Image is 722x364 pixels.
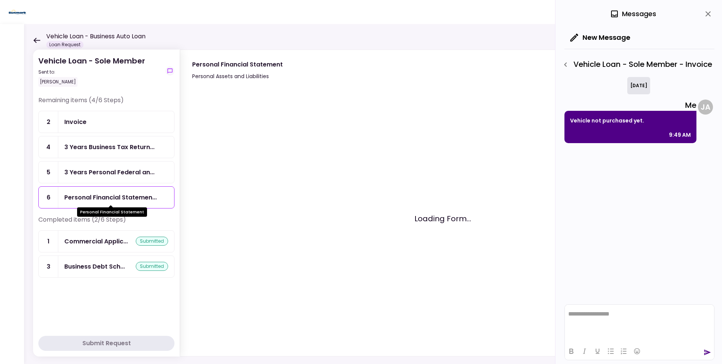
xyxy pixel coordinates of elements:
[192,93,693,344] div: Loading Form...
[38,230,174,252] a: 1Commercial Applicationsubmitted
[565,305,714,342] iframe: Rich Text Area
[38,161,174,183] a: 53 Years Personal Federal and State Tax Returns
[38,96,174,111] div: Remaining items (4/6 Steps)
[610,8,656,20] div: Messages
[38,136,174,158] a: 43 Years Business Tax Returns
[565,346,578,356] button: Bold
[39,136,58,158] div: 4
[38,77,77,87] div: [PERSON_NAME]
[64,262,125,271] div: Business Debt Schedule
[38,111,174,133] a: 2Invoice
[8,6,27,18] img: Partner icon
[77,207,147,217] div: Personal Financial Statement
[669,130,691,139] div: 9:49 AM
[604,346,617,356] button: Bullet list
[39,256,58,277] div: 3
[591,346,604,356] button: Underline
[631,346,643,356] button: Emojis
[136,237,168,246] div: submitted
[136,262,168,271] div: submitted
[627,77,650,94] div: [DATE]
[180,50,707,356] div: Personal Financial StatementPersonal Assets and Liabilitiesshow-messagesLoading Form...
[82,339,131,348] div: Submit Request
[38,255,174,278] a: 3Business Debt Schedulesubmitted
[702,8,714,20] button: close
[38,215,174,230] div: Completed items (2/6 Steps)
[578,346,591,356] button: Italic
[46,32,146,41] h1: Vehicle Loan - Business Auto Loan
[559,58,714,71] div: Vehicle Loan - Sole Member - Invoice
[617,346,630,356] button: Numbered list
[64,117,86,127] div: Invoice
[38,186,174,208] a: 6Personal Financial Statement
[64,193,157,202] div: Personal Financial Statement
[704,349,711,356] button: send
[39,231,58,252] div: 1
[564,28,636,47] button: New Message
[38,336,174,351] button: Submit Request
[165,66,174,76] button: show-messages
[38,69,145,76] div: Sent to:
[192,60,283,69] div: Personal Financial Statement
[39,111,58,133] div: 2
[64,237,128,246] div: Commercial Application
[38,55,145,87] div: Vehicle Loan - Sole Member
[564,100,696,111] div: Me
[64,168,155,177] div: 3 Years Personal Federal and State Tax Returns
[46,41,83,48] div: Loan Request
[570,116,691,125] p: Vehicle not purchased yet.
[192,72,283,81] div: Personal Assets and Liabilities
[64,142,155,152] div: 3 Years Business Tax Returns
[698,100,713,115] div: J A
[39,187,58,208] div: 6
[39,162,58,183] div: 5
